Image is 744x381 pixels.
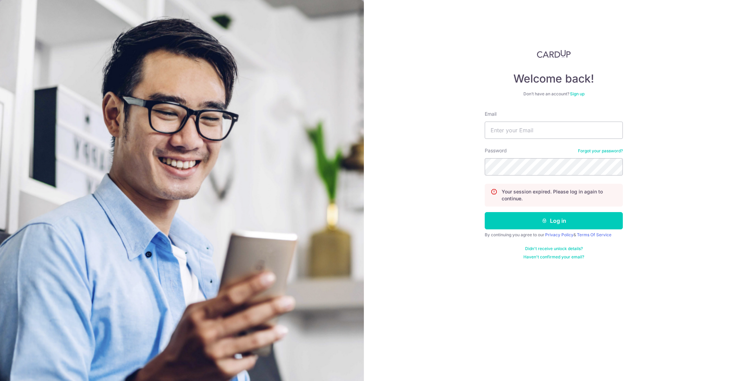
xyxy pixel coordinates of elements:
a: Didn't receive unlock details? [525,246,583,251]
a: Haven't confirmed your email? [523,254,584,260]
button: Log in [485,212,623,229]
p: Your session expired. Please log in again to continue. [502,188,617,202]
input: Enter your Email [485,122,623,139]
h4: Welcome back! [485,72,623,86]
div: By continuing you agree to our & [485,232,623,238]
a: Sign up [570,91,584,96]
div: Don’t have an account? [485,91,623,97]
a: Forgot your password? [578,148,623,154]
label: Password [485,147,507,154]
a: Terms Of Service [577,232,611,237]
a: Privacy Policy [545,232,573,237]
img: CardUp Logo [537,50,571,58]
label: Email [485,111,496,117]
